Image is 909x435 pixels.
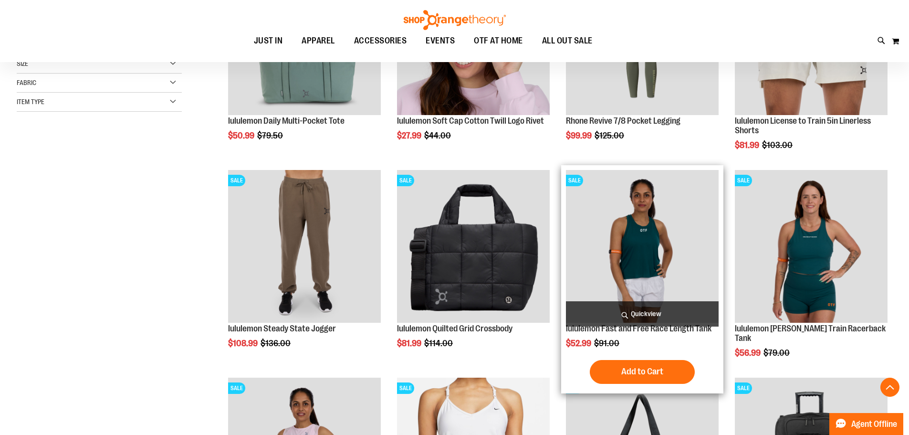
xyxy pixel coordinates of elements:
span: JUST IN [254,30,283,52]
span: $52.99 [566,339,593,348]
span: SALE [228,382,245,394]
a: lululemon Steady State Jogger [228,324,336,333]
span: OTF AT HOME [474,30,523,52]
span: $50.99 [228,131,256,140]
span: Item Type [17,98,44,106]
span: $79.00 [763,348,791,358]
span: $114.00 [424,339,454,348]
span: $81.99 [735,140,761,150]
span: ACCESSORIES [354,30,407,52]
a: lululemon Steady State JoggerSALE [228,170,381,324]
span: Agent Offline [851,420,897,429]
span: APPAREL [302,30,335,52]
img: lululemon Steady State Jogger [228,170,381,323]
span: EVENTS [426,30,455,52]
a: Rhone Revive 7/8 Pocket Legging [566,116,680,126]
span: $136.00 [261,339,292,348]
button: Agent Offline [829,413,903,435]
a: lululemon [PERSON_NAME] Train Racerback Tank [735,324,886,343]
button: Back To Top [880,378,899,397]
span: Fabric [17,79,36,86]
span: $27.99 [397,131,423,140]
a: lululemon Fast and Free Race Length Tank [566,324,711,333]
div: product [223,165,386,372]
a: lululemon License to Train 5in Linerless Shorts [735,116,871,135]
img: lululemon Wunder Train Racerback Tank [735,170,888,323]
span: $44.00 [424,131,452,140]
a: lululemon Soft Cap Cotton Twill Logo Rivet [397,116,544,126]
span: $103.00 [762,140,794,150]
div: product [392,165,554,372]
a: lululemon Wunder Train Racerback TankSALE [735,170,888,324]
span: SALE [397,175,414,186]
span: ALL OUT SALE [542,30,593,52]
a: Main view of 2024 August lululemon Fast and Free Race Length TankSALE [566,170,719,324]
span: $125.00 [595,131,626,140]
span: $81.99 [397,339,423,348]
div: product [730,165,892,382]
span: $56.99 [735,348,762,358]
a: lululemon Daily Multi-Pocket Tote [228,116,345,126]
span: SALE [735,382,752,394]
span: SALE [228,175,245,186]
span: SALE [566,175,583,186]
span: Size [17,60,28,67]
a: lululemon Quilted Grid Crossbody [397,324,512,333]
div: product [561,165,723,393]
span: $99.99 [566,131,593,140]
a: lululemon Quilted Grid CrossbodySALE [397,170,550,324]
span: Add to Cart [621,366,663,377]
button: Add to Cart [590,360,695,384]
a: Quickview [566,301,719,327]
span: SALE [735,175,752,186]
img: Main view of 2024 August lululemon Fast and Free Race Length Tank [566,170,719,323]
img: Shop Orangetheory [402,10,507,30]
img: lululemon Quilted Grid Crossbody [397,170,550,323]
span: $91.00 [594,339,621,348]
span: SALE [397,382,414,394]
span: $79.50 [257,131,284,140]
span: $108.99 [228,339,259,348]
